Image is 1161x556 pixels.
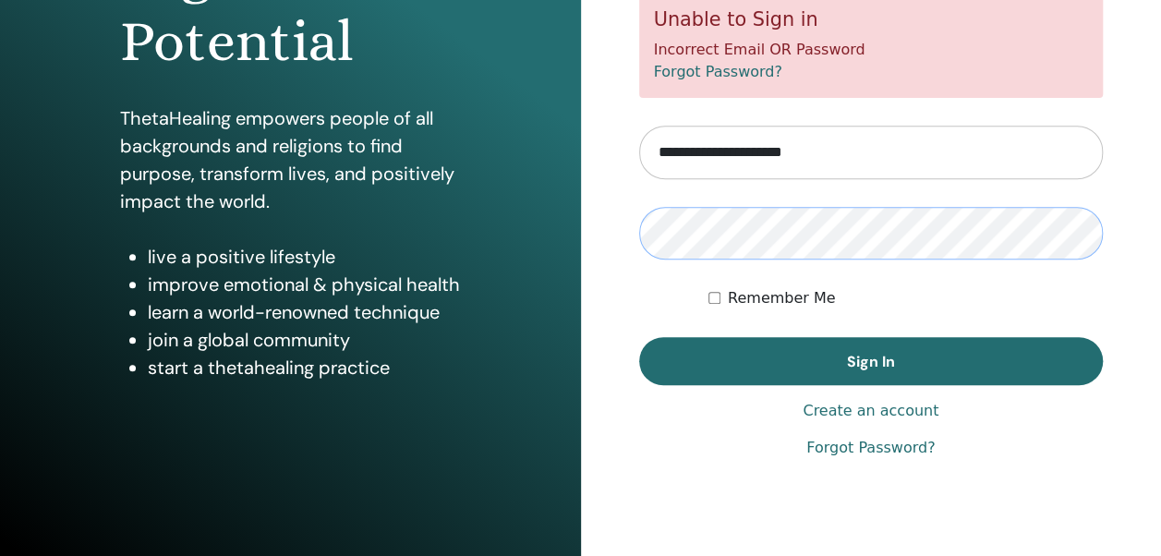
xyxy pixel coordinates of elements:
[654,8,1089,31] h5: Unable to Sign in
[148,271,461,298] li: improve emotional & physical health
[639,337,1104,385] button: Sign In
[728,287,836,309] label: Remember Me
[120,104,461,215] p: ThetaHealing empowers people of all backgrounds and religions to find purpose, transform lives, a...
[708,287,1103,309] div: Keep me authenticated indefinitely or until I manually logout
[148,354,461,381] li: start a thetahealing practice
[148,298,461,326] li: learn a world-renowned technique
[654,63,782,80] a: Forgot Password?
[806,437,935,459] a: Forgot Password?
[803,400,938,422] a: Create an account
[148,243,461,271] li: live a positive lifestyle
[847,352,895,371] span: Sign In
[148,326,461,354] li: join a global community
